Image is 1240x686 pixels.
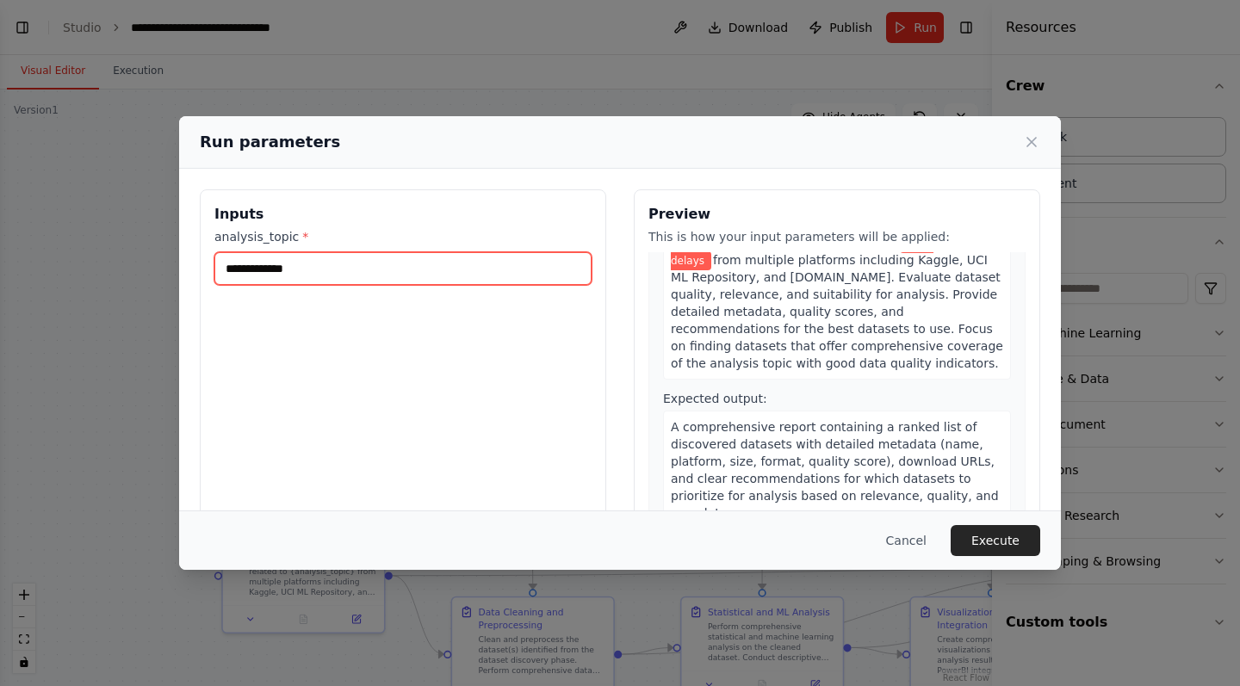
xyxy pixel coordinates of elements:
span: Expected output: [663,392,767,405]
button: Cancel [872,525,940,556]
span: from multiple platforms including Kaggle, UCI ML Repository, and [DOMAIN_NAME]. Evaluate dataset ... [671,253,1003,370]
h3: Inputs [214,204,592,225]
p: This is how your input parameters will be applied: [648,228,1026,245]
span: A comprehensive report containing a ranked list of discovered datasets with detailed metadata (na... [671,420,999,520]
h3: Preview [648,204,1026,225]
button: Execute [951,525,1040,556]
label: analysis_topic [214,228,592,245]
span: Variable: analysis_topic [671,234,933,270]
h2: Run parameters [200,130,340,154]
